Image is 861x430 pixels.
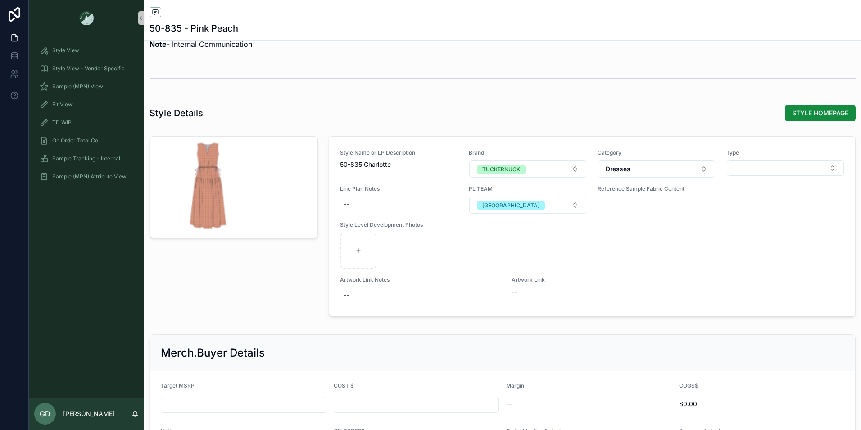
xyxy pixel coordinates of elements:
span: Sample (MPN) Attribute View [52,173,127,180]
div: -- [344,291,349,300]
span: $0.00 [679,399,845,408]
a: Sample (MPN) Attribute View [34,169,139,185]
span: Sample (MPN) View [52,83,103,90]
button: Select Button [469,160,586,178]
span: Dresses [606,165,630,174]
h1: Style Details [150,107,203,119]
div: TUCKERNUCK [482,165,520,174]
a: Sample Tracking - Internal [34,151,139,167]
span: Category [598,149,716,156]
span: Sample Tracking - Internal [52,155,120,162]
p: [PERSON_NAME] [63,409,115,418]
span: -- [512,287,517,296]
span: Style Name or LP Description [340,149,458,156]
span: Style View [52,47,79,54]
span: Style Level Development Photos [340,221,844,229]
p: - Internal Communication [150,39,856,50]
span: 50-835 Charlotte [340,160,458,169]
button: Select Button [727,160,844,176]
strong: Note [150,40,167,49]
span: Fit View [52,101,73,108]
span: -- [598,196,603,205]
span: COGS$ [679,382,698,389]
span: GD [40,408,50,419]
span: Artwork Link [512,276,630,284]
img: App logo [79,11,94,25]
span: Line Plan Notes [340,185,458,192]
h1: 50-835 - Pink Peach [150,22,238,35]
span: Type [726,149,844,156]
div: Screenshot-2025-08-04-152216.png [161,142,247,229]
a: Sample (MPN) View [34,78,139,95]
h2: Merch.Buyer Details [161,346,265,360]
span: On Order Total Co [52,137,98,144]
div: [GEOGRAPHIC_DATA] [482,201,539,210]
button: STYLE HOMEPAGE [785,105,856,121]
a: Fit View [34,96,139,113]
button: Select Button [598,160,715,178]
button: Select Button [469,197,586,214]
div: -- [344,200,349,209]
span: Target MSRP [161,382,195,389]
span: TD WIP [52,119,72,126]
a: Style View [34,42,139,59]
span: STYLE HOMEPAGE [792,109,848,118]
span: Margin [506,382,524,389]
span: COST $ [334,382,354,389]
span: Brand [469,149,587,156]
span: Style View - Vendor Specific [52,65,125,72]
span: PL TEAM [469,185,587,192]
a: On Order Total Co [34,133,139,149]
div: scrollable content [29,36,144,197]
a: TD WIP [34,114,139,131]
span: Artwork Link Notes [340,276,501,284]
span: -- [506,399,512,408]
span: Reference Sample Fabric Content [598,185,716,192]
a: Style View - Vendor Specific [34,60,139,77]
